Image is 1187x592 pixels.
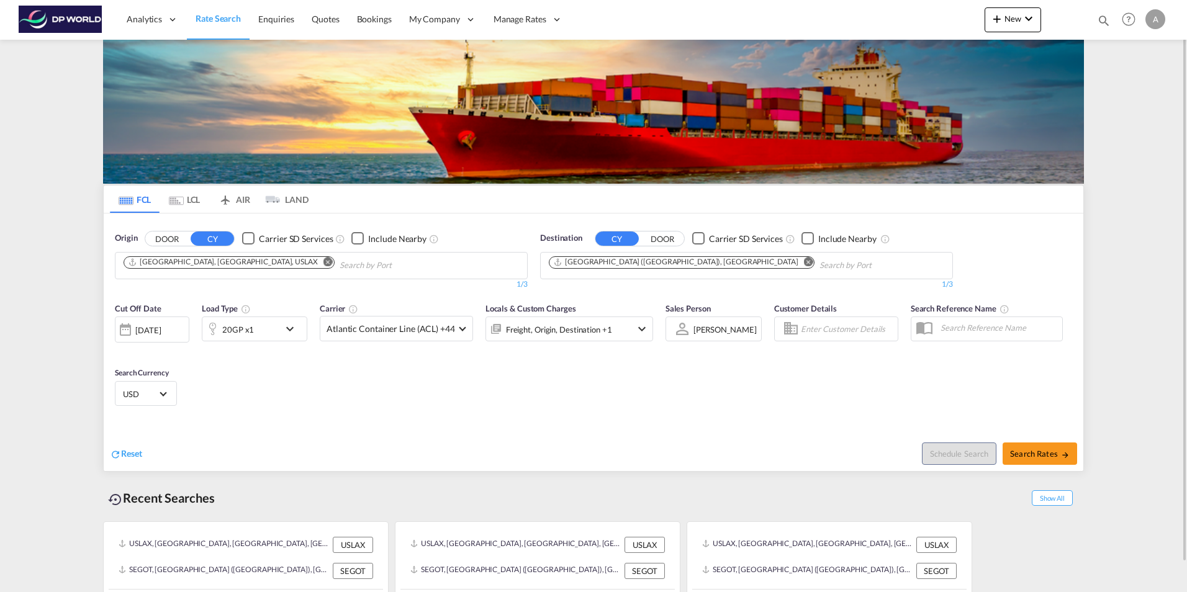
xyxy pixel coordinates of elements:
[333,537,373,553] div: USLAX
[801,320,894,338] input: Enter Customer Details
[333,563,373,579] div: SEGOT
[666,303,711,313] span: Sales Person
[121,448,142,459] span: Reset
[351,232,427,245] md-checkbox: Checkbox No Ink
[110,449,121,460] md-icon: icon-refresh
[128,257,320,267] div: Press delete to remove this chip.
[348,304,358,314] md-icon: The selected Trucker/Carrierwill be displayed in the rate results If the rates are from another f...
[409,13,460,25] span: My Company
[702,537,913,553] div: USLAX, Los Angeles, CA, United States, North America, Americas
[547,253,942,276] md-chips-wrap: Chips container. Use arrow keys to select chips.
[553,257,800,267] div: Press delete to remove this chip.
[202,316,307,341] div: 20GP x1icon-chevron-down
[818,233,877,245] div: Include Nearby
[135,325,161,336] div: [DATE]
[1118,9,1139,30] span: Help
[123,388,158,400] span: USD
[922,442,996,465] button: Note: By default Schedule search will only considerorigin ports, destination ports and cut off da...
[315,257,334,269] button: Remove
[128,257,318,267] div: Los Angeles, CA, USLAX
[312,14,339,24] span: Quotes
[119,563,330,579] div: SEGOT, Gothenburg (Goteborg), Sweden, Northern Europe, Europe
[357,14,392,24] span: Bookings
[340,256,458,276] input: Chips input.
[320,303,358,313] span: Carrier
[801,232,877,245] md-checkbox: Checkbox No Ink
[795,257,814,269] button: Remove
[1097,14,1111,27] md-icon: icon-magnify
[1145,9,1165,29] div: A
[785,234,795,244] md-icon: Unchecked: Search for CY (Container Yard) services for all selected carriers.Checked : Search for...
[209,186,259,213] md-tab-item: AIR
[1010,449,1070,459] span: Search Rates
[282,321,304,336] md-icon: icon-chevron-down
[1000,304,1009,314] md-icon: Your search will be saved by the below given name
[242,232,333,245] md-checkbox: Checkbox No Ink
[145,231,189,246] button: DOOR
[819,256,937,276] input: Chips input.
[934,318,1062,337] input: Search Reference Name
[115,303,161,313] span: Cut Off Date
[110,186,309,213] md-pagination-wrapper: Use the left and right arrow keys to navigate between tabs
[115,232,137,244] span: Origin
[1097,14,1111,32] div: icon-magnify
[202,303,251,313] span: Load Type
[115,316,189,343] div: [DATE]
[122,253,463,276] md-chips-wrap: Chips container. Use arrow keys to select chips.
[218,192,233,202] md-icon: icon-airplane
[103,40,1084,184] img: LCL+%26+FCL+BACKGROUND.png
[110,447,142,461] div: icon-refreshReset
[108,492,123,507] md-icon: icon-backup-restore
[540,232,582,244] span: Destination
[625,537,665,553] div: USLAX
[119,537,330,553] div: USLAX, Los Angeles, CA, United States, North America, Americas
[990,11,1004,26] md-icon: icon-plus 400-fg
[692,232,783,245] md-checkbox: Checkbox No Ink
[335,234,345,244] md-icon: Unchecked: Search for CY (Container Yard) services for all selected carriers.Checked : Search for...
[774,303,837,313] span: Customer Details
[258,14,294,24] span: Enquiries
[327,323,455,335] span: Atlantic Container Line (ACL) +44
[429,234,439,244] md-icon: Unchecked: Ignores neighbouring ports when fetching rates.Checked : Includes neighbouring ports w...
[259,233,333,245] div: Carrier SD Services
[595,231,639,246] button: CY
[410,563,621,579] div: SEGOT, Gothenburg (Goteborg), Sweden, Northern Europe, Europe
[115,279,528,290] div: 1/3
[880,234,890,244] md-icon: Unchecked: Ignores neighbouring ports when fetching rates.Checked : Includes neighbouring ports w...
[916,537,957,553] div: USLAX
[911,303,1009,313] span: Search Reference Name
[485,303,576,313] span: Locals & Custom Charges
[634,321,649,336] md-icon: icon-chevron-down
[222,321,254,338] div: 20GP x1
[506,321,612,338] div: Freight Origin Destination Dock Stuffing
[641,231,684,246] button: DOOR
[625,563,665,579] div: SEGOT
[485,316,653,341] div: Freight Origin Destination Dock Stuffingicon-chevron-down
[259,186,309,213] md-tab-item: LAND
[103,484,220,512] div: Recent Searches
[1118,9,1145,31] div: Help
[540,279,953,290] div: 1/3
[990,14,1036,24] span: New
[1003,442,1077,465] button: Search Ratesicon-arrow-right
[110,186,160,213] md-tab-item: FCL
[104,213,1083,471] div: OriginDOOR CY Checkbox No InkUnchecked: Search for CY (Container Yard) services for all selected ...
[553,257,798,267] div: Gothenburg (Goteborg), SEGOT
[1061,451,1070,459] md-icon: icon-arrow-right
[494,13,546,25] span: Manage Rates
[693,325,757,334] div: [PERSON_NAME]
[410,537,621,553] div: USLAX, Los Angeles, CA, United States, North America, Americas
[160,186,209,213] md-tab-item: LCL
[115,341,124,358] md-datepicker: Select
[191,231,234,246] button: CY
[1032,490,1073,506] span: Show All
[1021,11,1036,26] md-icon: icon-chevron-down
[709,233,783,245] div: Carrier SD Services
[19,6,102,34] img: c08ca190194411f088ed0f3ba295208c.png
[916,563,957,579] div: SEGOT
[702,563,913,579] div: SEGOT, Gothenburg (Goteborg), Sweden, Northern Europe, Europe
[985,7,1041,32] button: icon-plus 400-fgNewicon-chevron-down
[122,385,170,403] md-select: Select Currency: $ USDUnited States Dollar
[115,368,169,377] span: Search Currency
